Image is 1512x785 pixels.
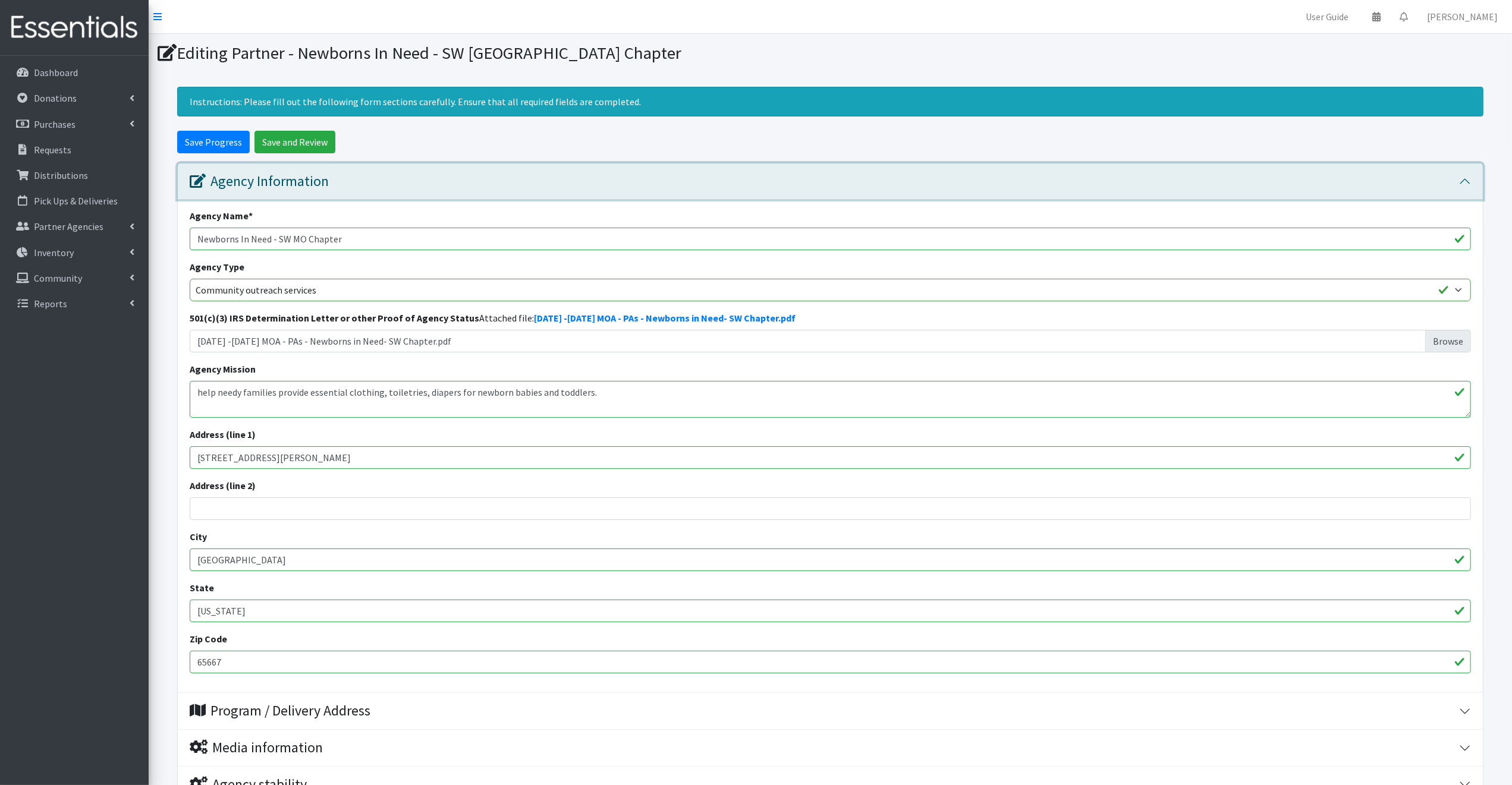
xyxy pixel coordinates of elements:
label: City [190,529,207,544]
label: Agency Type [190,260,244,274]
a: Distributions [5,163,144,187]
a: Partner Agencies [5,215,144,238]
div: Media information [190,739,323,756]
h1: Editing Partner - Newborns In Need - SW [GEOGRAPHIC_DATA] Chapter [158,43,1503,64]
p: Distributions [34,169,88,181]
p: Community [34,272,82,284]
p: Donations [34,92,77,104]
p: Partner Agencies [34,220,103,232]
abbr: required [249,210,253,222]
a: Inventory [5,241,144,264]
label: Address (line 2) [190,478,256,493]
a: Requests [5,138,144,162]
div: Program / Delivery Address [190,702,370,720]
label: Address (line 1) [190,427,256,442]
label: 501(c)(3) IRS Determination Letter or other Proof of Agency Status [190,311,479,325]
p: Reports [34,298,67,310]
a: Donations [5,86,144,110]
p: Purchases [34,118,76,130]
button: Media information [178,730,1483,766]
a: User Guide [1296,5,1358,29]
label: Agency Name [190,209,253,223]
label: Agency Mission [190,362,256,376]
div: Attached file: [190,311,1471,352]
p: Requests [34,144,71,156]
p: Inventory [34,247,74,258]
a: [DATE] -[DATE] MOA - PAs - Newborns in Need- SW Chapter.pdf [534,312,796,324]
a: Pick Ups & Deliveries [5,189,144,213]
button: Program / Delivery Address [178,693,1483,729]
div: Agency Information [190,173,329,190]
p: Pick Ups & Deliveries [34,195,118,207]
img: HumanEssentials [5,8,144,48]
a: Reports [5,292,144,316]
a: Purchases [5,112,144,136]
p: Dashboard [34,67,78,78]
button: Agency Information [178,163,1483,200]
div: Instructions: Please fill out the following form sections carefully. Ensure that all required fie... [177,87,1483,116]
label: State [190,581,214,595]
a: Community [5,266,144,290]
a: Dashboard [5,61,144,84]
label: Zip Code [190,632,227,646]
textarea: help needy families provide essential clothing, toiletries, diapers for newborn babies and toddlers. [190,381,1471,418]
input: Save and Review [254,131,335,153]
label: [DATE] -[DATE] MOA - PAs - Newborns in Need- SW Chapter.pdf [190,330,1471,352]
a: [PERSON_NAME] [1417,5,1507,29]
input: Save Progress [177,131,250,153]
